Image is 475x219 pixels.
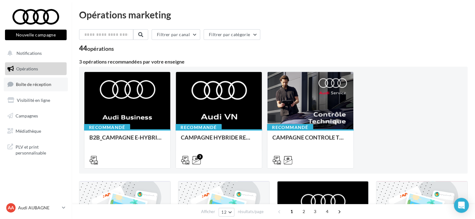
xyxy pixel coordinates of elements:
[16,82,51,87] span: Boîte de réception
[272,134,348,147] div: CAMPAGNE CONTROLE TECHNIQUE 25€ OCTOBRE
[197,154,203,159] div: 3
[8,205,14,211] span: AA
[238,209,264,215] span: résultats/page
[4,47,65,60] button: Notifications
[87,46,114,51] div: opérations
[454,198,469,213] div: Open Intercom Messenger
[4,78,68,91] a: Boîte de réception
[219,208,234,217] button: 12
[16,143,64,156] span: PLV et print personnalisable
[5,202,67,214] a: AA Audi AUBAGNE
[79,45,114,52] div: 44
[16,113,38,118] span: Campagnes
[4,62,68,75] a: Opérations
[287,207,297,217] span: 1
[176,124,222,131] div: Recommandé
[79,59,468,64] div: 3 opérations recommandées par votre enseigne
[16,50,42,56] span: Notifications
[89,134,165,147] div: B2B_CAMPAGNE E-HYBRID OCTOBRE
[4,109,68,122] a: Campagnes
[267,124,313,131] div: Recommandé
[299,207,309,217] span: 2
[84,124,130,131] div: Recommandé
[17,98,50,103] span: Visibilité en ligne
[18,205,59,211] p: Audi AUBAGNE
[322,207,332,217] span: 4
[16,66,38,71] span: Opérations
[201,209,215,215] span: Afficher
[16,128,41,134] span: Médiathèque
[152,29,200,40] button: Filtrer par canal
[5,30,67,40] button: Nouvelle campagne
[204,29,260,40] button: Filtrer par catégorie
[221,210,227,215] span: 12
[181,134,257,147] div: CAMPAGNE HYBRIDE RECHARGEABLE
[4,125,68,138] a: Médiathèque
[310,207,320,217] span: 3
[4,140,68,159] a: PLV et print personnalisable
[79,10,468,19] div: Opérations marketing
[4,94,68,107] a: Visibilité en ligne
